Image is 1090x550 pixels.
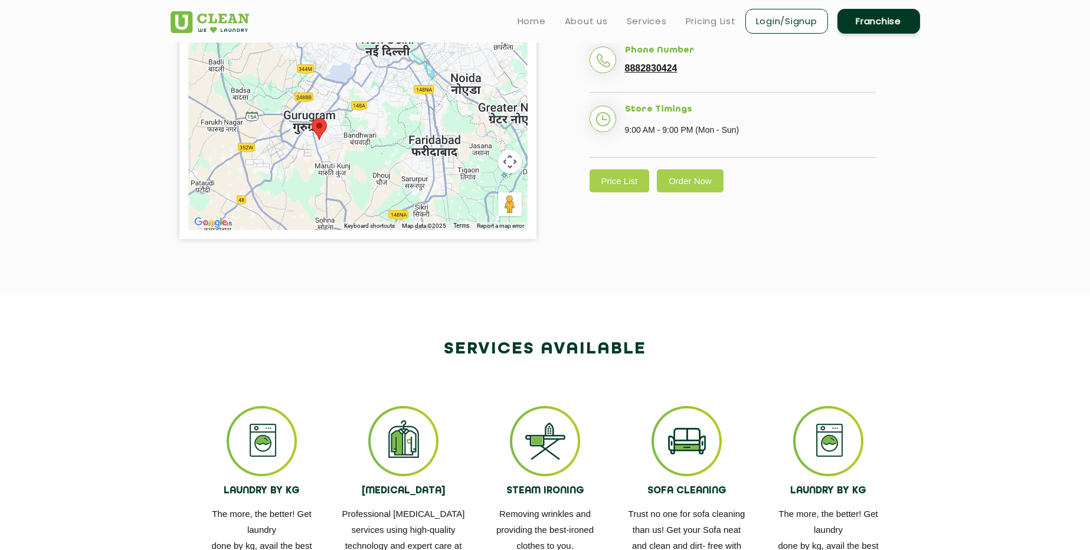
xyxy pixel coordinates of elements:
[368,406,438,476] img: ss_icon_2.png
[453,222,469,230] a: Terms
[498,192,522,216] button: Drag Pegman onto the map to open Street View
[483,486,607,497] h4: STEAM IRONING
[625,45,876,56] h5: Phone Number
[625,63,677,74] a: 8882830424
[191,215,230,230] a: Open this area in Google Maps (opens a new window)
[342,486,466,497] h4: [MEDICAL_DATA]
[402,222,446,229] span: Map data ©2025
[837,9,920,34] a: Franchise
[477,222,524,230] a: Report a map error
[657,169,724,192] a: Order Now
[344,222,395,230] button: Keyboard shortcuts
[510,406,580,476] img: ss_icon_3.png
[793,406,863,476] img: ss_icon_1.png
[625,104,876,115] h5: Store Timings
[745,9,828,34] a: Login/Signup
[686,14,736,28] a: Pricing List
[652,406,722,476] img: ss_icon_4.png
[565,14,608,28] a: About us
[171,335,920,364] h2: Services available
[498,150,522,173] button: Map camera controls
[227,406,297,476] img: ss_icon_1.png
[627,14,667,28] a: Services
[767,486,891,497] h4: LAUNDRY BY KG
[200,486,324,497] h4: LAUNDRY BY KG
[191,215,230,230] img: Google
[625,486,749,497] h4: SOFA CLEANING
[625,121,876,139] p: 9:00 AM - 9:00 PM (Mon - Sun)
[171,11,249,33] img: UClean Laundry and Dry Cleaning
[590,169,650,192] a: Price List
[518,14,546,28] a: Home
